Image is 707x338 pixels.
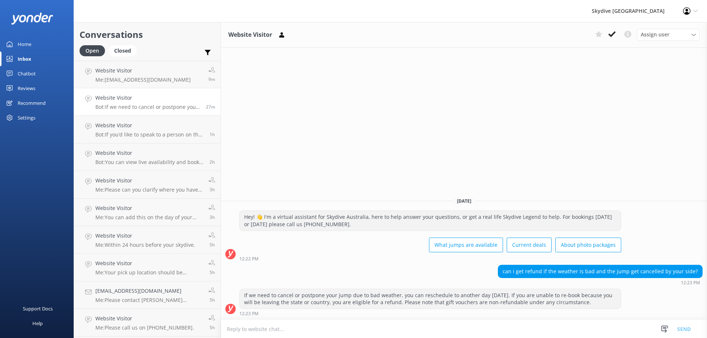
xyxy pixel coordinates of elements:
[74,61,221,88] a: Website VisitorMe:[EMAIL_ADDRESS][DOMAIN_NAME]9m
[239,311,621,316] div: Oct 01 2025 12:23pm (UTC +10:00) Australia/Brisbane
[74,199,221,226] a: Website VisitorMe:You can add this on the day of your skydive3h
[95,77,191,83] p: Me: [EMAIL_ADDRESS][DOMAIN_NAME]
[80,45,105,56] div: Open
[18,81,35,96] div: Reviews
[95,159,204,166] p: Bot: You can view live availability and book your Noosa Tandem Skydive online at [URL][DOMAIN_NAM...
[11,13,53,25] img: yonder-white-logo.png
[95,232,195,240] h4: Website Visitor
[95,131,204,138] p: Bot: If you’d like to speak to a person on the Skydive Australia team, please call [PHONE_NUMBER]...
[18,66,36,81] div: Chatbot
[641,31,669,39] span: Assign user
[206,104,215,110] span: Oct 01 2025 12:23pm (UTC +10:00) Australia/Brisbane
[228,30,272,40] h3: Website Visitor
[239,257,258,261] strong: 12:22 PM
[210,324,215,331] span: Oct 01 2025 07:13am (UTC +10:00) Australia/Brisbane
[210,159,215,165] span: Oct 01 2025 10:42am (UTC +10:00) Australia/Brisbane
[210,214,215,220] span: Oct 01 2025 09:02am (UTC +10:00) Australia/Brisbane
[18,96,46,110] div: Recommend
[95,324,194,331] p: Me: Please call us on [PHONE_NUMBER].
[95,204,203,212] h4: Website Visitor
[453,198,476,204] span: [DATE]
[80,28,215,42] h2: Conversations
[95,242,195,248] p: Me: Within 24 hours before your skydive.
[18,37,31,51] div: Home
[18,110,35,125] div: Settings
[80,46,109,54] a: Open
[74,143,221,171] a: Website VisitorBot:You can view live availability and book your Noosa Tandem Skydive online at [U...
[95,67,191,75] h4: Website Visitor
[74,88,221,116] a: Website VisitorBot:If we need to cancel or postpone your jump due to bad weather, you can resched...
[95,214,203,221] p: Me: You can add this on the day of your skydive
[507,238,552,252] button: Current deals
[240,289,621,309] div: If we need to cancel or postpone your jump due to bad weather, you can reschedule to another day ...
[498,280,703,285] div: Oct 01 2025 12:23pm (UTC +10:00) Australia/Brisbane
[95,259,203,267] h4: Website Visitor
[18,51,31,66] div: Inbox
[74,254,221,281] a: Website VisitorMe:Your pick up location should be displayed on your confirmation email5h
[74,171,221,199] a: Website VisitorMe:Please can you clarify where you have booked and your booking number3h
[681,281,700,285] strong: 12:23 PM
[240,211,621,230] div: Hey! 👋 I'm a virtual assistant for Skydive Australia, here to help answer your questions, or get ...
[210,186,215,193] span: Oct 01 2025 09:02am (UTC +10:00) Australia/Brisbane
[109,45,137,56] div: Closed
[74,226,221,254] a: Website VisitorMe:Within 24 hours before your skydive.5h
[208,76,215,82] span: Oct 01 2025 12:42pm (UTC +10:00) Australia/Brisbane
[95,177,203,185] h4: Website Visitor
[498,265,702,278] div: can i get refund if the weather is bad and the jump get cancelled by your side?
[95,297,203,303] p: Me: Please contact [PERSON_NAME][GEOGRAPHIC_DATA] on [PHONE_NUMBER].
[210,269,215,275] span: Oct 01 2025 07:16am (UTC +10:00) Australia/Brisbane
[210,131,215,138] span: Oct 01 2025 11:43am (UTC +10:00) Australia/Brisbane
[239,256,621,261] div: Oct 01 2025 12:22pm (UTC +10:00) Australia/Brisbane
[210,242,215,248] span: Oct 01 2025 07:16am (UTC +10:00) Australia/Brisbane
[95,94,200,102] h4: Website Visitor
[74,309,221,337] a: Website VisitorMe:Please call us on [PHONE_NUMBER].5h
[95,186,203,193] p: Me: Please can you clarify where you have booked and your booking number
[210,297,215,303] span: Oct 01 2025 07:15am (UTC +10:00) Australia/Brisbane
[429,238,503,252] button: What jumps are available
[95,149,204,157] h4: Website Visitor
[95,104,200,110] p: Bot: If we need to cancel or postpone your jump due to bad weather, you can reschedule to another...
[95,269,203,276] p: Me: Your pick up location should be displayed on your confirmation email
[32,316,43,331] div: Help
[637,29,700,40] div: Assign User
[109,46,140,54] a: Closed
[239,312,258,316] strong: 12:23 PM
[555,238,621,252] button: About photo packages
[74,116,221,143] a: Website VisitorBot:If you’d like to speak to a person on the Skydive Australia team, please call ...
[95,121,204,129] h4: Website Visitor
[74,281,221,309] a: [EMAIL_ADDRESS][DOMAIN_NAME]Me:Please contact [PERSON_NAME][GEOGRAPHIC_DATA] on [PHONE_NUMBER].5h
[95,287,203,295] h4: [EMAIL_ADDRESS][DOMAIN_NAME]
[95,314,194,323] h4: Website Visitor
[23,301,53,316] div: Support Docs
